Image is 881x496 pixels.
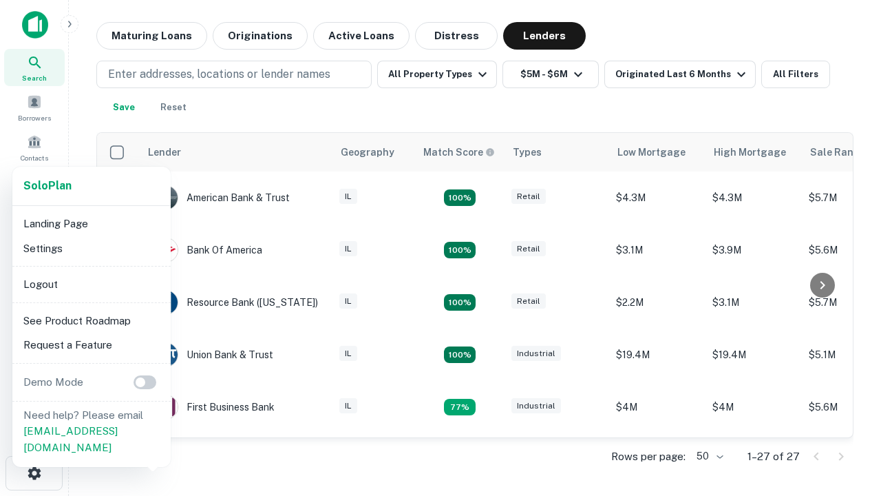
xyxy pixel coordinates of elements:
a: [EMAIL_ADDRESS][DOMAIN_NAME] [23,425,118,453]
a: SoloPlan [23,178,72,194]
p: Demo Mode [18,374,89,391]
li: Request a Feature [18,333,165,358]
li: See Product Roadmap [18,309,165,333]
li: Logout [18,272,165,297]
strong: Solo Plan [23,179,72,192]
p: Need help? Please email [23,407,160,456]
iframe: Chat Widget [812,386,881,452]
li: Landing Page [18,211,165,236]
li: Settings [18,236,165,261]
